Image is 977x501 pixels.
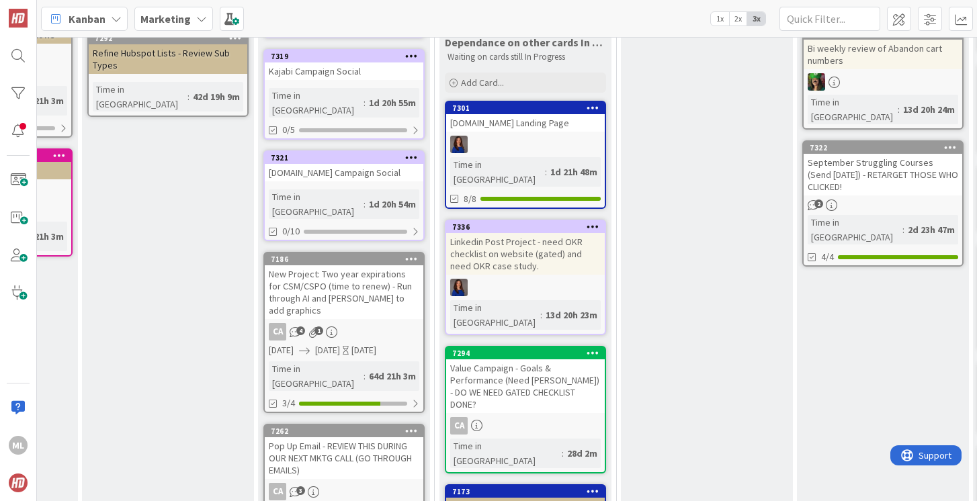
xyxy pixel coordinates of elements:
div: 2d 23h 47m [904,222,958,237]
div: SL [804,73,962,91]
div: Pop Up Email - REVIEW THIS DURING OUR NEXT MKTG CALL (GO THROUGH EMAILS) [265,437,423,479]
div: 7336 [452,222,605,232]
a: 7301[DOMAIN_NAME] Landing PageSLTime in [GEOGRAPHIC_DATA]:1d 21h 48m8/8 [445,101,606,209]
span: 1x [711,12,729,26]
div: Time in [GEOGRAPHIC_DATA] [808,215,902,244]
span: 3x [747,12,765,26]
div: 7364Bi weekly review of Abandon cart numbers [804,28,962,69]
div: 7292 [89,32,247,44]
div: 7319 [265,50,423,62]
div: 7173 [452,487,605,496]
div: 7321 [265,152,423,164]
div: Time in [GEOGRAPHIC_DATA] [269,189,364,219]
span: Add Card... [461,77,504,89]
span: 0/5 [282,123,295,137]
span: : [187,89,189,104]
span: 1 [314,326,323,335]
div: SL [446,279,605,296]
a: 7294Value Campaign - Goals & Performance (Need [PERSON_NAME]) - DO WE NEED GATED CHECKLIST DONE?C... [445,346,606,473]
a: 7186New Project: Two year expirations for CSM/CSPO (time to renew) - Run through AI and [PERSON_N... [263,252,425,413]
div: [DOMAIN_NAME] Campaign Social [265,164,423,181]
img: SL [808,73,825,91]
div: 1d 21h 48m [547,165,601,179]
span: : [364,197,366,212]
div: 7186 [265,253,423,265]
div: [DOMAIN_NAME] Landing Page [446,114,605,132]
span: [DATE] [315,343,340,357]
div: Value Campaign - Goals & Performance (Need [PERSON_NAME]) - DO WE NEED GATED CHECKLIST DONE? [446,359,605,413]
div: CA [269,323,286,340]
div: Time in [GEOGRAPHIC_DATA] [450,157,545,187]
div: September Struggling Courses (Send [DATE]) - RETARGET THOSE WHO CLICKED! [804,154,962,195]
div: 7301 [452,103,605,113]
img: SL [450,279,468,296]
span: Support [28,2,61,18]
img: SL [450,136,468,153]
span: 0/10 [282,224,300,238]
div: ML [9,436,28,455]
div: 42d 19h 9m [189,89,243,104]
img: Visit kanbanzone.com [9,9,28,28]
div: 7186 [271,255,423,264]
p: Waiting on cards still In Progress [448,52,603,62]
img: avatar [9,473,28,492]
div: 7301[DOMAIN_NAME] Landing Page [446,102,605,132]
span: : [562,446,564,461]
span: 4 [296,326,305,335]
div: Time in [GEOGRAPHIC_DATA] [93,82,187,111]
div: CA [450,417,468,435]
span: : [540,308,542,322]
span: : [902,222,904,237]
div: 7319 [271,52,423,61]
div: 7322September Struggling Courses (Send [DATE]) - RETARGET THOSE WHO CLICKED! [804,142,962,195]
div: 7322 [804,142,962,154]
div: Time in [GEOGRAPHIC_DATA] [269,361,364,391]
div: 7321 [271,153,423,163]
input: Quick Filter... [779,7,880,31]
span: 3/4 [282,396,295,410]
div: 7322 [810,143,962,152]
div: CA [446,417,605,435]
div: 7301 [446,102,605,114]
div: CA [265,323,423,340]
div: 7262 [265,425,423,437]
div: 7336 [446,221,605,233]
div: CA [265,483,423,500]
div: 7173 [446,486,605,498]
div: 7262Pop Up Email - REVIEW THIS DURING OUR NEXT MKTG CALL (GO THROUGH EMAILS) [265,425,423,479]
div: 64d 21h 3m [366,369,419,383]
div: 7336Linkedin Post Project - need OKR checklist on website (gated) and need OKR case study. [446,221,605,275]
div: Bi weekly review of Abandon cart numbers [804,40,962,69]
div: Time in [GEOGRAPHIC_DATA] [269,88,364,118]
div: 1d 20h 55m [366,95,419,110]
div: SL [446,136,605,153]
span: 2x [729,12,747,26]
div: 7321[DOMAIN_NAME] Campaign Social [265,152,423,181]
div: Time in [GEOGRAPHIC_DATA] [450,300,540,330]
a: 7364Bi weekly review of Abandon cart numbersSLTime in [GEOGRAPHIC_DATA]:13d 20h 24m [802,26,964,130]
span: 3 [296,486,305,495]
b: Marketing [140,12,191,26]
span: : [364,95,366,110]
div: 7292 [95,34,247,43]
a: 7292Refine Hubspot Lists - Review Sub TypesTime in [GEOGRAPHIC_DATA]:42d 19h 9m [87,31,249,117]
span: 4/4 [821,250,834,264]
span: 8/8 [464,192,476,206]
div: 7294Value Campaign - Goals & Performance (Need [PERSON_NAME]) - DO WE NEED GATED CHECKLIST DONE? [446,347,605,413]
span: : [898,102,900,117]
a: 7322September Struggling Courses (Send [DATE]) - RETARGET THOSE WHO CLICKED!Time in [GEOGRAPHIC_D... [802,140,964,267]
div: 7262 [271,426,423,436]
a: 7319Kajabi Campaign SocialTime in [GEOGRAPHIC_DATA]:1d 20h 55m0/5 [263,49,425,140]
div: 7294 [446,347,605,359]
div: 7294 [452,349,605,358]
span: Dependance on other cards In progress [445,36,606,49]
div: 13d 20h 23m [542,308,601,322]
div: 7292Refine Hubspot Lists - Review Sub Types [89,32,247,74]
div: 1d 20h 54m [366,197,419,212]
a: 7321[DOMAIN_NAME] Campaign SocialTime in [GEOGRAPHIC_DATA]:1d 20h 54m0/10 [263,150,425,241]
a: 7336Linkedin Post Project - need OKR checklist on website (gated) and need OKR case study.SLTime ... [445,220,606,335]
div: New Project: Two year expirations for CSM/CSPO (time to renew) - Run through AI and [PERSON_NAME]... [265,265,423,319]
div: 7319Kajabi Campaign Social [265,50,423,80]
div: [DATE] [351,343,376,357]
div: 64d 21h 3m [13,93,67,108]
